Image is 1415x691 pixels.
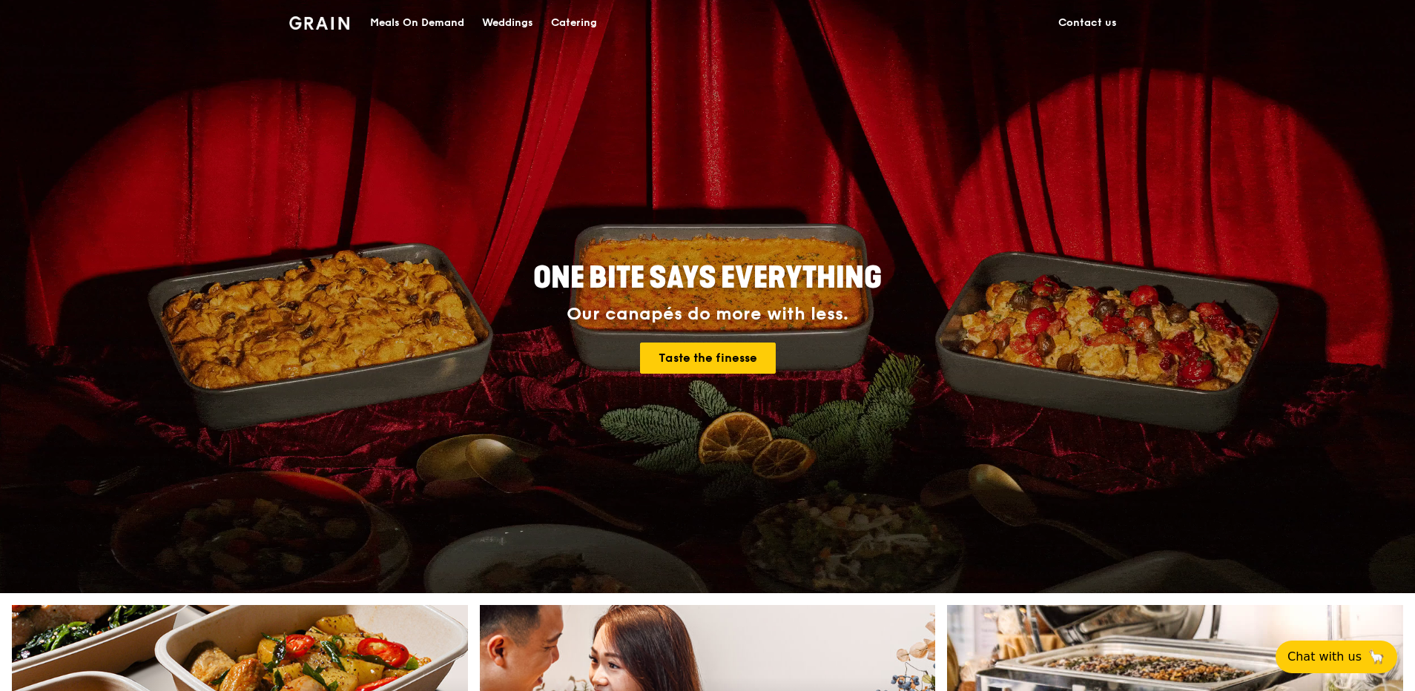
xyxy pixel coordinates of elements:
span: Chat with us [1287,648,1362,666]
a: Contact us [1049,1,1126,45]
div: Weddings [482,1,533,45]
span: 🦙 [1368,648,1385,666]
span: ONE BITE SAYS EVERYTHING [533,260,882,296]
a: Taste the finesse [640,343,776,374]
div: Catering [551,1,597,45]
button: Chat with us🦙 [1276,641,1397,673]
img: Grain [289,16,349,30]
a: Weddings [473,1,542,45]
div: Meals On Demand [370,1,464,45]
div: Our canapés do more with less. [441,304,974,325]
a: Catering [542,1,606,45]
